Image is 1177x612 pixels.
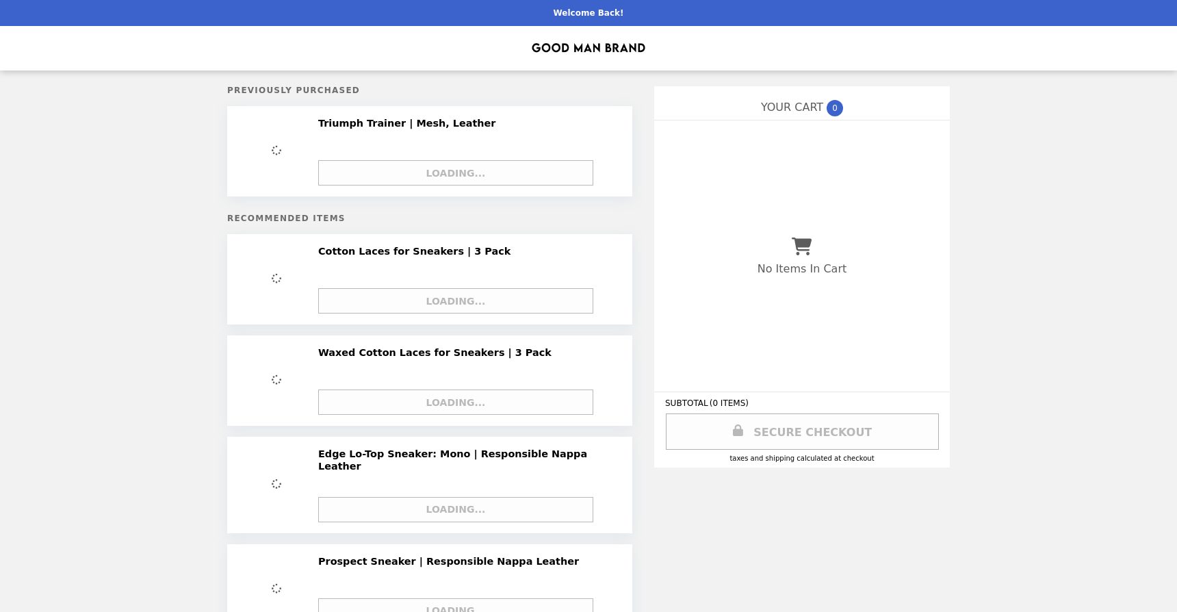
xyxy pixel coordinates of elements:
h2: Triumph Trainer | Mesh, Leather [318,117,501,129]
h2: Prospect Sneaker | Responsible Nappa Leather [318,555,584,568]
h5: Recommended Items [227,214,632,223]
span: 0 [827,100,843,116]
div: Taxes and Shipping calculated at checkout [665,455,939,462]
h5: Previously Purchased [227,86,632,95]
h2: Waxed Cotton Laces for Sneakers | 3 Pack [318,346,557,359]
span: SUBTOTAL [665,398,710,408]
h2: Cotton Laces for Sneakers | 3 Pack [318,245,516,257]
h2: Edge Lo-Top Sneaker: Mono | Responsible Nappa Leather [318,448,612,473]
p: No Items In Cart [758,262,846,275]
span: ( 0 ITEMS ) [710,398,749,408]
p: Welcome Back! [553,8,623,18]
span: YOUR CART [761,101,823,114]
img: Brand Logo [531,34,646,62]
